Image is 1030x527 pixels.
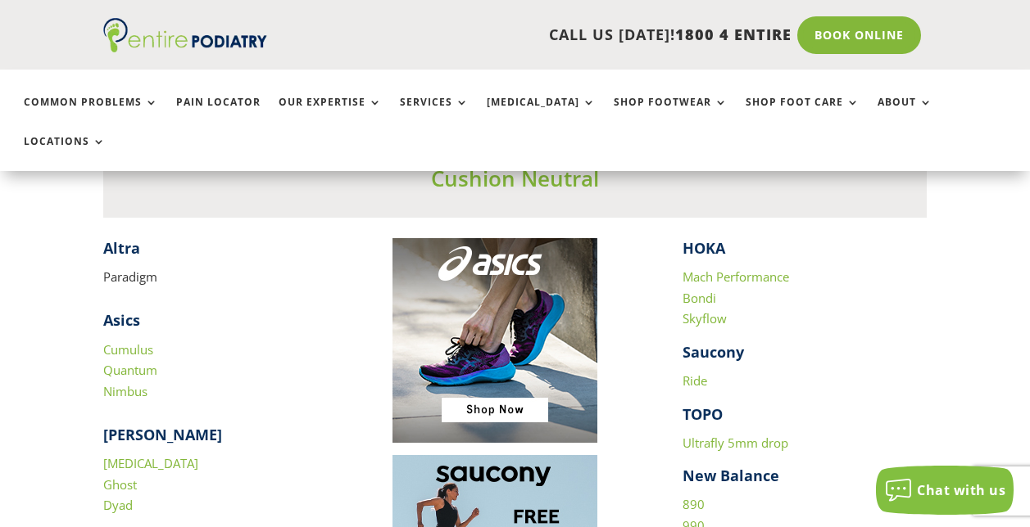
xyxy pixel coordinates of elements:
[746,97,860,132] a: Shop Foot Care
[176,97,261,132] a: Pain Locator
[683,290,716,306] a: Bondi
[24,97,158,132] a: Common Problems
[675,25,792,44] span: 1800 4 ENTIRE
[683,435,788,451] a: Ultrafly 5mm drop
[392,238,597,443] img: Image to click to buy ASIC shoes online
[683,404,723,424] strong: TOPO
[683,268,789,285] a: Mach Performance
[917,481,1005,499] span: Chat with us
[683,466,779,485] strong: New Balance
[614,97,728,132] a: Shop Footwear
[103,497,133,513] a: Dyad
[683,496,705,512] a: 890
[103,383,147,399] a: Nimbus
[683,310,727,327] a: Skyflow
[103,238,140,258] strong: Altra
[103,362,157,378] a: Quantum
[103,238,347,267] h4: ​
[24,136,106,171] a: Locations
[103,39,267,56] a: Entire Podiatry
[797,16,921,54] a: Book Online
[876,466,1014,515] button: Chat with us
[400,97,469,132] a: Services
[103,310,140,330] strong: Asics
[487,97,596,132] a: [MEDICAL_DATA]
[103,425,222,444] strong: [PERSON_NAME]
[103,476,137,493] a: Ghost
[279,97,382,132] a: Our Expertise
[878,97,932,132] a: About
[103,341,153,358] a: Cumulus
[103,455,198,471] a: [MEDICAL_DATA]
[683,372,707,389] a: Ride
[103,267,347,288] p: Paradigm
[288,25,792,46] p: CALL US [DATE]!
[683,238,725,258] strong: HOKA
[103,164,928,201] h3: Cushion Neutral
[683,342,744,362] strong: Saucony
[103,18,267,52] img: logo (1)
